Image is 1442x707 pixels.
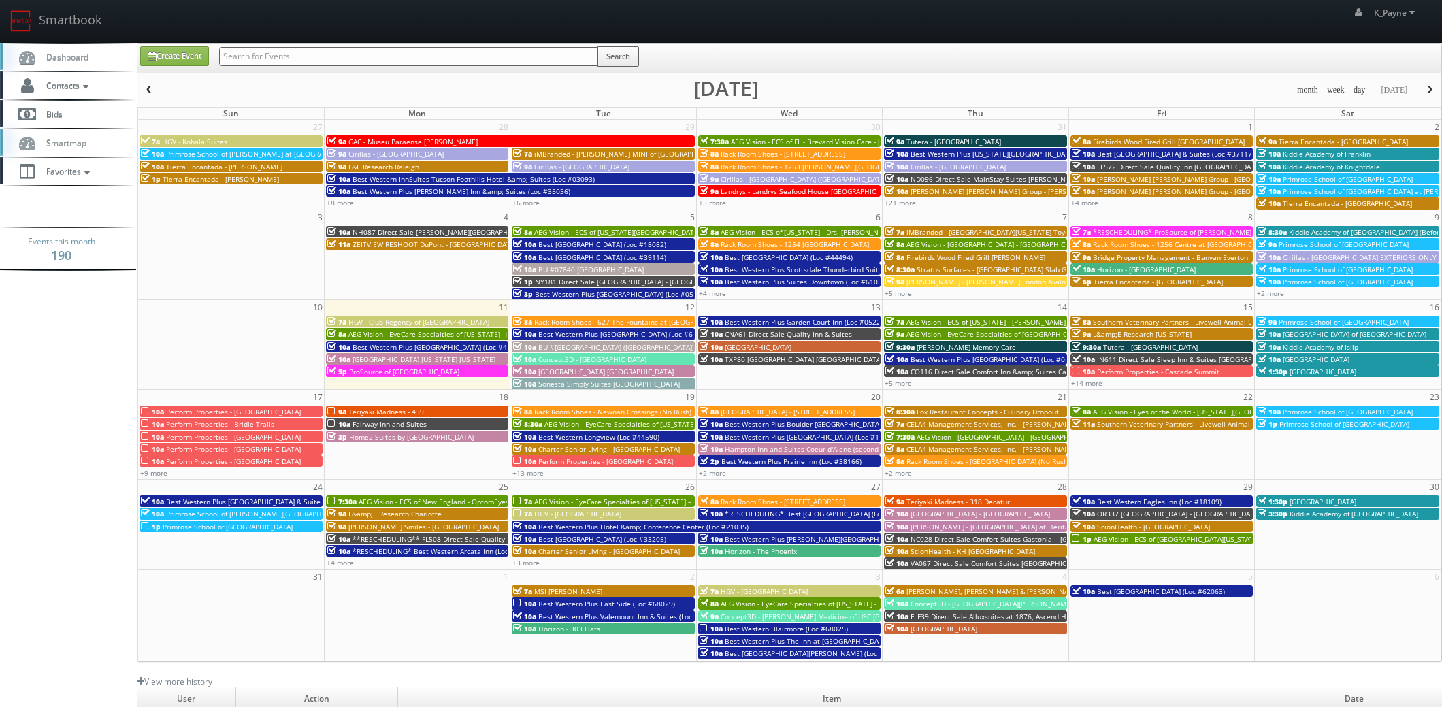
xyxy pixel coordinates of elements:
span: Perform Properties - Cascade Summit [1097,367,1219,376]
button: day [1349,82,1371,99]
span: Rack Room Shoes - 1254 [GEOGRAPHIC_DATA] [721,240,869,249]
span: 10a [1072,265,1095,274]
span: Tierra Encantada - [GEOGRAPHIC_DATA] [1279,137,1408,146]
span: 8a [513,227,532,237]
span: 10a [1258,355,1281,364]
span: 9a [327,522,346,531]
a: +3 more [699,198,726,208]
span: 10a [1072,149,1095,159]
span: Primrose School of [GEOGRAPHIC_DATA] [1279,317,1409,327]
img: smartbook-logo.png [10,10,32,32]
span: Cirillas - [GEOGRAPHIC_DATA] EXTERIORS ONLY [1283,252,1437,262]
span: 1p [513,277,533,286]
span: [GEOGRAPHIC_DATA] [US_STATE] [US_STATE] [353,355,495,364]
span: ProSource of [GEOGRAPHIC_DATA] [349,367,459,376]
span: AEG Vision - ECS of FL - Brevard Vision Care - [PERSON_NAME] [731,137,932,146]
span: 10a [513,252,536,262]
span: 9a [885,329,904,339]
span: 10a [1258,199,1281,208]
span: 7a [885,419,904,429]
span: Best Western Plus Suites Downtown (Loc #61037) [725,277,888,286]
span: Smartmap [39,137,86,148]
a: Create Event [140,46,209,66]
span: Teriyaki Madness - 318 Decatur [906,497,1010,506]
span: AEG Vision - EyeCare Specialties of [US_STATE] - [PERSON_NAME] Eyecare Associates - [PERSON_NAME] [348,329,685,339]
span: 8a [700,162,719,171]
span: 10a [885,509,908,519]
span: Bridge Property Management - Banyan Everton [1093,252,1248,262]
span: Best Western Plus [GEOGRAPHIC_DATA] (Loc #05665) [911,355,1083,364]
span: IN611 Direct Sale Sleep Inn & Suites [GEOGRAPHIC_DATA] [1097,355,1285,364]
a: +14 more [1071,378,1102,388]
span: [GEOGRAPHIC_DATA] [725,342,791,352]
span: [GEOGRAPHIC_DATA] [GEOGRAPHIC_DATA] [538,367,674,376]
span: Best Western Eagles Inn (Loc #18109) [1097,497,1222,506]
span: 7a [885,317,904,327]
span: Horizon - [GEOGRAPHIC_DATA] [1097,265,1196,274]
span: 8a [513,317,532,327]
span: [GEOGRAPHIC_DATA] of [GEOGRAPHIC_DATA] [1283,329,1426,339]
a: +9 more [140,468,167,478]
span: iMBranded - [PERSON_NAME] MINI of [GEOGRAPHIC_DATA] [534,149,725,159]
span: 10a [141,497,164,506]
span: Primrose School of [GEOGRAPHIC_DATA] [1283,277,1413,286]
span: 11a [1072,419,1095,429]
span: Perform Properties - [GEOGRAPHIC_DATA] [166,457,301,466]
span: 9a [1258,317,1277,327]
span: 10a [700,252,723,262]
span: AEG Vision - ECS of New England - OptomEyes Health – [GEOGRAPHIC_DATA] [359,497,608,506]
span: 9a [327,149,346,159]
span: *RESCHEDULING* ProSource of [PERSON_NAME] [1093,227,1251,237]
span: Perform Properties - [GEOGRAPHIC_DATA] [166,444,301,454]
span: Best Western Plus [US_STATE][GEOGRAPHIC_DATA] [GEOGRAPHIC_DATA] (Loc #37096) [911,149,1188,159]
span: 10a [327,342,350,352]
span: Best Western Plus Prairie Inn (Loc #38166) [721,457,862,466]
span: 10a [700,317,723,327]
span: 9a [1258,137,1277,146]
button: Search [597,46,639,67]
span: 10a [885,162,908,171]
span: 10a [700,329,723,339]
span: AEG Vision - [GEOGRAPHIC_DATA] - [GEOGRAPHIC_DATA] [917,432,1097,442]
span: 10a [327,174,350,184]
span: 9a [885,497,904,506]
span: Cirillas - [GEOGRAPHIC_DATA] ([GEOGRAPHIC_DATA]) [721,174,889,184]
span: Best Western Longview (Loc #44590) [538,432,659,442]
span: Primrose School of [PERSON_NAME][GEOGRAPHIC_DATA] [166,509,350,519]
span: 9:30a [885,342,915,352]
span: 10a [1072,497,1095,506]
span: 10a [885,149,908,159]
span: CO116 Direct Sale Comfort Inn &amp; Suites Carbondale on the Roaring Fork [911,367,1162,376]
span: Best Western Plus [GEOGRAPHIC_DATA] (Loc #48184) [353,342,525,352]
span: 10a [1258,329,1281,339]
span: Favorites [39,165,93,177]
span: AEG Vision - EyeCare Specialties of [US_STATE][PERSON_NAME] Eyecare Associates [544,419,815,429]
span: 10a [141,162,164,171]
span: 10a [700,444,723,454]
span: 10a [327,186,350,196]
span: [PERSON_NAME] [PERSON_NAME] Group - [GEOGRAPHIC_DATA] - [STREET_ADDRESS] [1097,174,1369,184]
span: Primrose School of [GEOGRAPHIC_DATA] [1279,419,1409,429]
span: 10a [513,355,536,364]
span: Best Western Plus Boulder [GEOGRAPHIC_DATA] (Loc #06179) [725,419,925,429]
span: 9a [1072,252,1091,262]
span: Tierra Encantada - [GEOGRAPHIC_DATA] [1283,199,1412,208]
span: CELA4 Management Services, Inc. - [PERSON_NAME] Genesis [906,444,1104,454]
span: 10a [141,444,164,454]
span: 10a [513,342,536,352]
span: 9:30a [1072,342,1101,352]
span: AEG Vision - [GEOGRAPHIC_DATA] - [GEOGRAPHIC_DATA] [906,240,1087,249]
span: 10a [141,432,164,442]
span: 10a [1072,174,1095,184]
span: HGV - [GEOGRAPHIC_DATA] [534,509,621,519]
span: L&E Research Raleigh [348,162,419,171]
span: Firebirds Wood Fired Grill [GEOGRAPHIC_DATA] [1093,137,1245,146]
span: 10a [1258,277,1281,286]
span: 7a [327,317,346,327]
span: Tierra Encantada - [PERSON_NAME] [163,174,279,184]
span: 10a [1072,355,1095,364]
span: Rack Room Shoes - 1253 [PERSON_NAME][GEOGRAPHIC_DATA] [721,162,923,171]
span: [GEOGRAPHIC_DATA] [1283,355,1349,364]
span: 8a [1072,317,1091,327]
span: 9a [1258,240,1277,249]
